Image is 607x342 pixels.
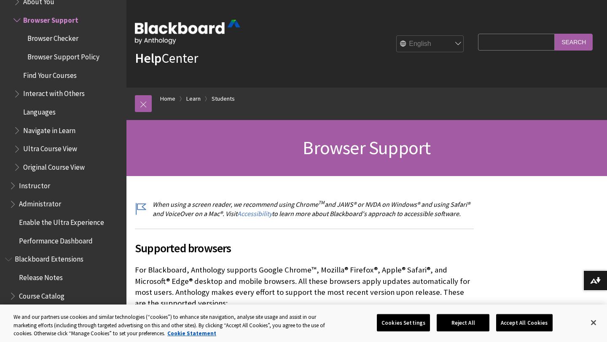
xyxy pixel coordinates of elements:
[23,13,78,24] span: Browser Support
[160,94,175,104] a: Home
[19,215,104,227] span: Enable the Ultra Experience
[318,199,325,206] sup: TM
[23,105,56,116] span: Languages
[377,314,430,331] button: Cookies Settings
[135,20,240,44] img: Blackboard by Anthology
[15,252,83,264] span: Blackboard Extensions
[555,34,593,50] input: Search
[135,239,474,257] span: Supported browsers
[135,200,474,219] p: When using a screen reader, we recommend using Chrome and JAWS® or NVDA on Windows® and using Saf...
[135,50,161,67] strong: Help
[19,234,93,245] span: Performance Dashboard
[135,265,474,309] p: For Blackboard, Anthology supports Google Chrome™, Mozilla® Firefox®, Apple® Safari®, and Microso...
[27,32,78,43] span: Browser Checker
[23,123,75,135] span: Navigate in Learn
[584,313,603,332] button: Close
[496,314,552,331] button: Accept All Cookies
[437,314,489,331] button: Reject All
[19,179,50,190] span: Instructor
[23,87,85,98] span: Interact with Others
[303,136,430,159] span: Browser Support
[13,313,334,338] div: We and our partners use cookies and similar technologies (“cookies”) to enhance site navigation, ...
[186,94,201,104] a: Learn
[23,142,77,153] span: Ultra Course View
[27,50,99,61] span: Browser Support Policy
[19,197,61,208] span: Administrator
[237,209,272,218] a: Accessibility
[19,270,63,282] span: Release Notes
[23,160,85,171] span: Original Course View
[19,289,64,300] span: Course Catalog
[397,36,464,53] select: Site Language Selector
[167,330,216,337] a: More information about your privacy, opens in a new tab
[23,68,77,80] span: Find Your Courses
[212,94,235,104] a: Students
[135,50,198,67] a: HelpCenter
